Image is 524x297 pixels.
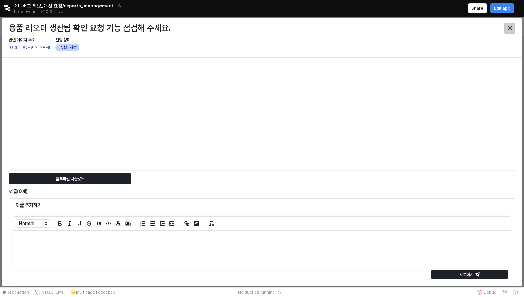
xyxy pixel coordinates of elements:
span: 관련 페이지 주소 [9,37,35,42]
button: Multipage Feedback [68,287,117,297]
button: Releases and History [37,7,69,17]
p: 첨부파일 다운로드 [56,176,85,182]
h6: 댓글(0개) [9,188,344,194]
button: History [499,287,510,297]
span: 담당자 지정 [58,44,77,51]
p: Multipage Feedback [76,289,115,295]
span: v1.0.3 (Live) [40,289,65,295]
span: 진행 상태 [55,37,70,42]
div: Previewing v1.0.3 (Live) [14,7,69,17]
span: Previewing [14,8,37,15]
p: Edit app [494,6,510,11]
button: Edit app [490,3,514,13]
button: Add app to favorites [116,2,123,9]
button: Reset app state [276,290,283,294]
button: Debug [474,287,499,297]
button: Close [504,23,515,34]
button: Help [510,287,521,297]
button: v1.0.3 (Live) [32,287,68,297]
span: production [8,289,29,295]
a: [URL][DOMAIN_NAME] [9,45,53,50]
button: 첨부파일 다운로드 [9,173,131,184]
button: Share app [468,3,487,13]
button: 제출하기 [431,270,508,279]
span: No queries running [238,289,275,295]
p: Share [471,6,483,11]
span: 21. 버그 제보_개선 요청/reports_management [14,2,113,9]
h6: 댓글 추가하기 [16,202,508,208]
p: 제출하기 [460,272,473,277]
span: Debug [484,289,496,295]
p: v1.0.3 (Live) [41,9,65,15]
h3: 용품 리오더 생산팀 확인 요청 기능 점검해 주세요. [9,23,387,33]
